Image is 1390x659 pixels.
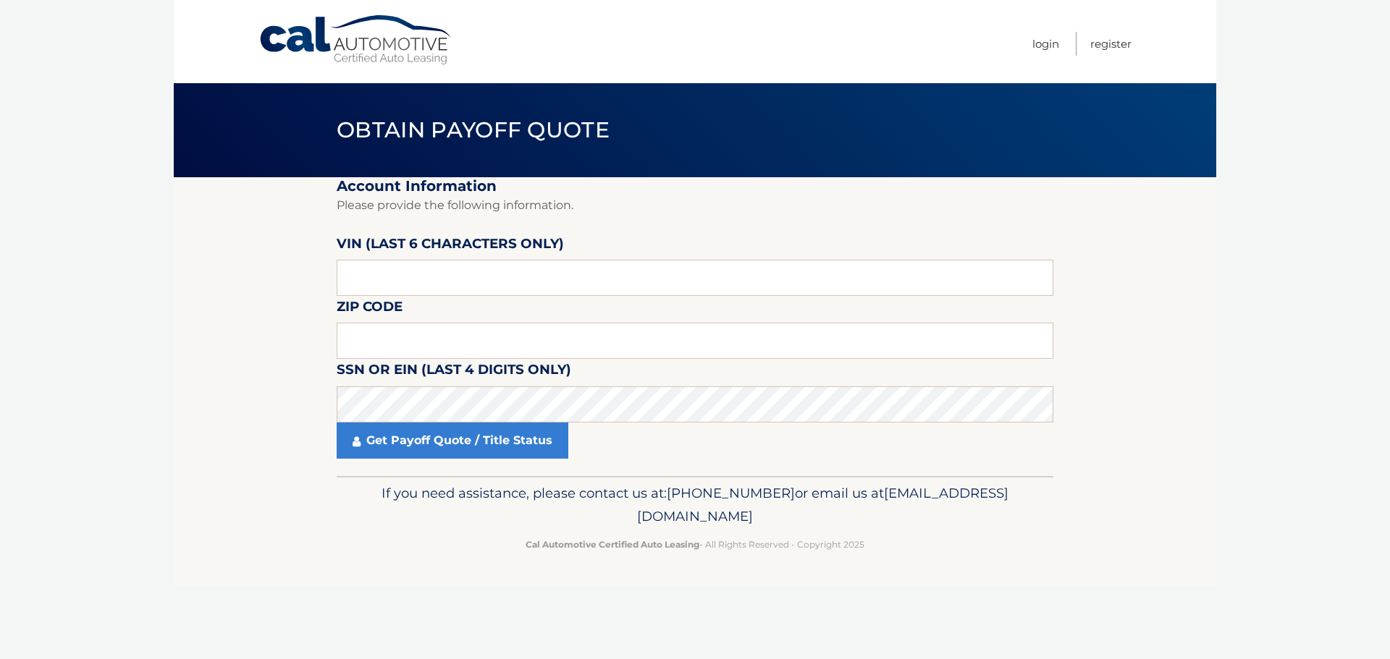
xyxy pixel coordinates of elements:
a: Get Payoff Quote / Title Status [337,422,568,459]
span: Obtain Payoff Quote [337,116,610,143]
strong: Cal Automotive Certified Auto Leasing [526,539,699,550]
a: Cal Automotive [258,14,454,66]
p: - All Rights Reserved - Copyright 2025 [346,537,1044,552]
p: If you need assistance, please contact us at: or email us at [346,482,1044,528]
p: Please provide the following information. [337,195,1053,216]
label: SSN or EIN (last 4 digits only) [337,359,571,386]
a: Register [1090,32,1132,56]
label: VIN (last 6 characters only) [337,233,564,260]
label: Zip Code [337,296,403,323]
span: [PHONE_NUMBER] [667,485,795,501]
h2: Account Information [337,177,1053,195]
a: Login [1032,32,1059,56]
